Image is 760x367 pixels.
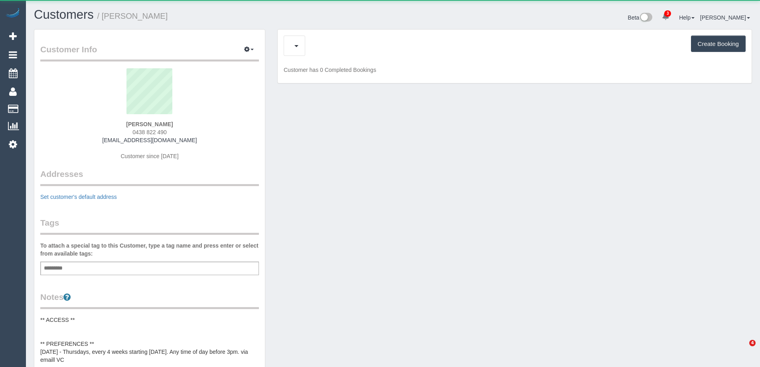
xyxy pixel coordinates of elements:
span: 3 [664,10,671,17]
img: Automaid Logo [5,8,21,19]
a: Beta [628,14,653,21]
button: Create Booking [691,36,746,52]
p: Customer has 0 Completed Bookings [284,66,746,74]
a: 3 [658,8,673,26]
span: 0438 822 490 [132,129,167,135]
a: [EMAIL_ADDRESS][DOMAIN_NAME] [102,137,197,143]
span: Customer since [DATE] [120,153,178,159]
a: Set customer's default address [40,194,117,200]
label: To attach a special tag to this Customer, type a tag name and press enter or select from availabl... [40,242,259,258]
span: 4 [749,340,756,346]
iframe: Intercom live chat [733,340,752,359]
a: Customers [34,8,94,22]
legend: Customer Info [40,44,259,61]
a: [PERSON_NAME] [700,14,750,21]
img: New interface [639,13,652,23]
a: Help [679,14,695,21]
legend: Tags [40,217,259,235]
legend: Notes [40,291,259,309]
small: / [PERSON_NAME] [97,12,168,20]
strong: [PERSON_NAME] [126,121,173,127]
